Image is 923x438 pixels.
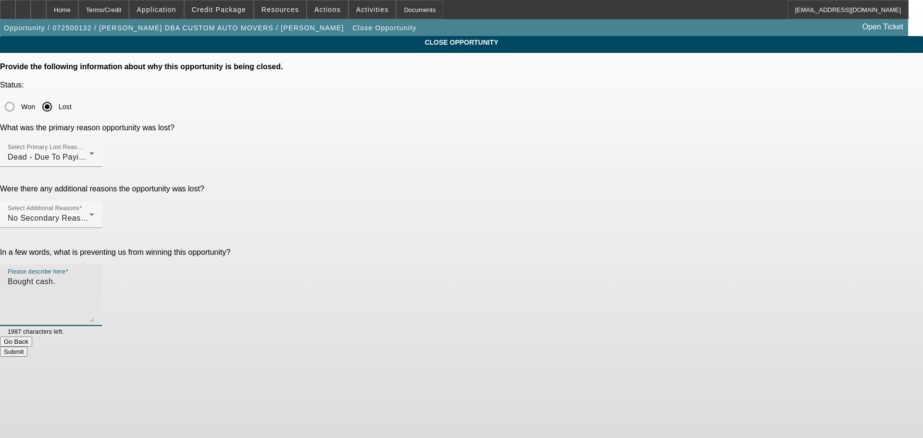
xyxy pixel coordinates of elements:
span: No Secondary Reason To Provide [8,214,131,222]
button: Credit Package [185,0,253,19]
span: Opportunity / 072500132 / [PERSON_NAME] DBA CUSTOM AUTO MOVERS / [PERSON_NAME] [4,24,344,32]
span: Close Opportunity [352,24,416,32]
button: Activities [349,0,396,19]
mat-label: Select Additional Reasons [8,205,79,212]
button: Application [129,0,183,19]
mat-label: Please describe here [8,269,65,275]
span: Credit Package [192,6,246,13]
mat-label: Select Primary Lost Reason [8,144,84,150]
span: Actions [314,6,341,13]
mat-hint: 1987 characters left. [8,326,64,337]
a: Open Ticket [859,19,907,35]
label: Lost [57,102,72,112]
button: Resources [254,0,306,19]
span: CLOSE OPPORTUNITY [7,38,916,46]
span: Resources [262,6,299,13]
span: Activities [356,6,389,13]
span: Application [137,6,176,13]
button: Actions [307,0,348,19]
button: Close Opportunity [350,19,419,37]
span: Dead - Due To Paying Cash [8,153,109,161]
